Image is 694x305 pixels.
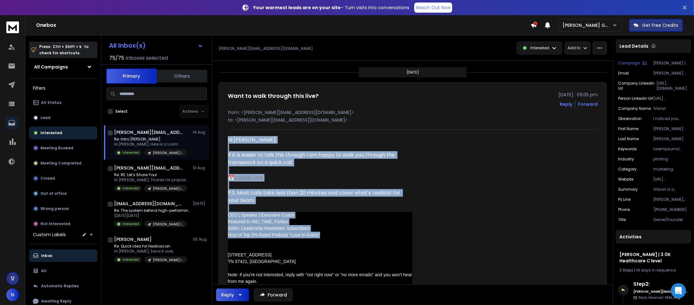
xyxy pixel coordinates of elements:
[228,109,598,116] p: from: <[PERSON_NAME][EMAIL_ADDRESS][DOMAIN_NAME]>
[122,150,139,155] p: Interested
[40,115,51,120] p: Lead
[122,222,139,226] p: Interested
[40,146,73,151] p: Meeting Booked
[406,70,419,75] p: [DATE]
[228,117,598,123] p: to: <[PERSON_NAME][EMAIL_ADDRESS][DOMAIN_NAME]>
[193,165,207,170] p: 13 Aug
[153,258,183,262] p: [PERSON_NAME] | 3.0K Healthcare C level
[654,71,689,76] p: [PERSON_NAME][EMAIL_ADDRESS][DOMAIN_NAME]
[228,92,319,100] h1: Want to walk through this live?
[41,100,61,105] p: All Status
[616,230,691,244] div: Activities
[618,81,657,91] p: Company Linkedin Url
[618,167,637,172] p: Category
[416,4,450,11] p: Reach Out Now
[634,280,689,288] h6: Step 2 :
[620,268,688,273] div: |
[618,157,634,162] p: Industry
[620,251,688,264] h1: [PERSON_NAME] | 3.0K Healthcare C level
[153,186,183,191] p: [PERSON_NAME] | 2K Podcast and Workshop
[193,237,207,242] p: 05 Aug
[654,147,689,152] p: loremipsumd sitamet, consecte adipisci, elitseddoeiu temporinci utlaboree, doloremag aliquaeni, a...
[114,165,184,171] h1: [PERSON_NAME][EMAIL_ADDRESS][DOMAIN_NAME]
[414,3,452,13] a: Reach Out Now
[654,61,689,66] p: [PERSON_NAME] | 3.0K Healthcare C level
[618,106,651,111] p: Company Name
[114,200,184,207] h1: [EMAIL_ADDRESS][DOMAIN_NAME]
[228,258,412,265] div: TN 37421, [GEOGRAPHIC_DATA]
[618,116,642,121] p: Observation
[636,267,676,273] span: 14 days in sequence
[114,208,190,213] p: Re: The system behind high-performing
[654,217,689,222] p: Owner/Founder
[36,21,531,29] h1: Onebox
[6,289,19,301] button: N
[578,101,598,107] div: Forward
[6,21,19,33] img: logo
[29,157,97,170] button: Meeting Completed
[153,151,183,155] p: [PERSON_NAME] | 3.0K Healthcare C level
[40,191,67,196] p: Out of office
[228,212,412,218] div: CEO | Speaker | Executive Coach
[29,280,97,292] button: Automatic Replies
[671,283,686,298] div: Open Intercom Messenger
[114,213,190,218] p: [DATE][DATE]
[29,142,97,154] button: Meeting Booked
[654,116,689,121] p: I noticed you create tailored marketing solutions to help brands improve and grow.
[40,130,62,135] p: Interested
[654,197,689,202] p: [PERSON_NAME], would you be the best person to speak to about transforming leadership and culture...
[560,101,572,107] button: Reply
[29,202,97,215] button: Wrong person
[654,207,689,212] p: '[PHONE_NUMBER]
[41,299,71,304] p: Awaiting Reply
[654,106,689,111] p: 1Vision
[639,295,681,300] p: Reply Received
[654,187,689,192] p: 1Vision is a marketing solutions provider specializing in print, digital, fulfillment, and direct...
[254,289,292,301] button: Forward
[642,22,679,28] p: Get Free Credits
[40,161,82,166] p: Meeting Completed
[558,92,598,98] p: [DATE] : 09:05 pm
[629,19,683,32] button: Get Free Credits
[114,244,187,249] p: Re: Quick idea for Healioscan
[618,61,640,66] p: Campaign
[114,137,187,142] p: Re: Intro [PERSON_NAME]
[29,218,97,230] button: Not Interested
[618,136,639,141] p: Last Name
[618,197,631,202] p: Ps Line
[654,126,689,131] p: [PERSON_NAME]
[33,231,66,238] h3: Custom Labels
[618,187,638,192] p: Summary
[634,289,689,294] h6: [PERSON_NAME][EMAIL_ADDRESS][DOMAIN_NAME]
[40,206,69,211] p: Wrong person
[34,64,68,70] h1: All Campaigns
[40,176,55,181] p: Closed
[29,111,97,124] button: Lead
[29,249,97,262] button: Inbox
[228,174,412,182] div: 📅
[618,217,626,222] p: Title
[221,292,234,298] div: Reply
[654,136,689,141] p: [PERSON_NAME]
[40,221,70,226] p: Not Interested
[29,172,97,185] button: Closed
[41,268,46,273] p: All
[618,96,653,101] p: Person Linkedin Url
[114,172,190,177] p: Re: RE: Let’s Share Your
[122,257,139,262] p: Interested
[219,46,313,51] p: [PERSON_NAME][EMAIL_ADDRESS][DOMAIN_NAME]
[29,265,97,277] button: All
[106,69,157,84] button: Primary
[654,157,689,162] p: printing
[216,289,249,301] button: Reply
[618,147,637,152] p: Keywords
[153,222,183,227] p: [PERSON_NAME] | 3.0K Healthcare C level
[228,225,412,238] div: 500k+ Leadership Newsletter Subscribers Host of Top 2% Rated Podcast "Love In Action"
[228,272,412,285] div: Note: if you're not interested, reply with "not right now" or "no more emails" and you won't hear...
[193,201,207,206] p: [DATE]
[253,4,409,11] p: – Turn visits into conversations
[620,267,634,273] span: 3 Steps
[52,43,82,50] span: Ctrl + Shift + k
[114,236,152,242] h1: [PERSON_NAME]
